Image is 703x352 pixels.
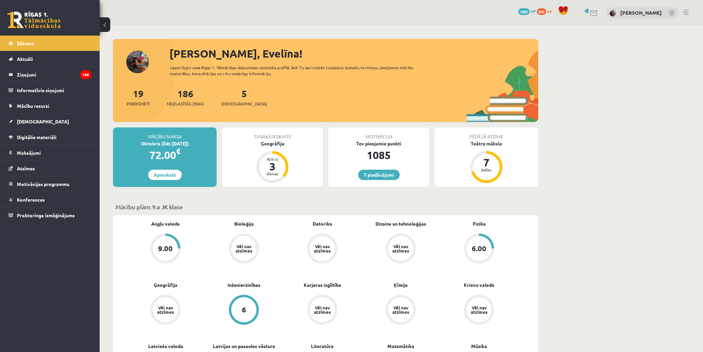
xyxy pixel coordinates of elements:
a: 832 xp [537,8,555,14]
div: 9.00 [158,245,173,252]
div: Vēl nav atzīmes [470,305,488,314]
a: Angļu valoda [151,220,180,227]
span: Konferences [17,197,45,203]
div: Oktobris (līdz [DATE]) [113,140,217,147]
span: Digitālie materiāli [17,134,56,140]
a: Vēl nav atzīmes [361,234,440,265]
div: 6.00 [472,245,486,252]
span: xp [547,8,552,14]
a: Apmaksāt [148,170,182,180]
a: Vēl nav atzīmes [283,295,361,326]
span: € [176,146,180,156]
span: Motivācijas programma [17,181,69,187]
div: 7 [476,157,496,168]
a: Krievu valoda [464,281,494,288]
a: Inženierzinības [228,281,260,288]
span: Atzīmes [17,165,35,171]
div: 6 [242,306,246,313]
div: Laipni lūgts savā Rīgas 1. Tālmācības vidusskolas skolnieka profilā. Šeit Tu vari redzēt tuvojošo... [170,65,425,77]
a: Vēl nav atzīmes [126,295,205,326]
div: Vēl nav atzīmes [391,305,410,314]
a: Vēl nav atzīmes [205,234,283,265]
div: dienas [262,172,282,176]
a: Dizains un tehnoloģijas [375,220,426,227]
div: Vēl nav atzīmes [156,305,175,314]
a: Motivācijas programma [9,176,91,192]
a: Vēl nav atzīmes [283,234,361,265]
a: Digitālie materiāli [9,129,91,145]
a: Vēl nav atzīmes [440,295,518,326]
a: Latviešu valoda [148,343,183,350]
a: Ģeogrāfija [154,281,177,288]
div: Ģeogrāfija [222,140,323,147]
a: Mūzika [471,343,487,350]
a: Informatīvie ziņojumi [9,83,91,98]
span: [DEMOGRAPHIC_DATA] [17,118,69,124]
span: mP [531,8,536,14]
span: Proktoringa izmēģinājums [17,212,75,218]
a: Mācību resursi [9,98,91,113]
div: Teātra māksla [435,140,538,147]
span: [DEMOGRAPHIC_DATA] [221,100,267,107]
p: Mācību plāns 9.a JK klase [116,202,536,211]
a: 186Neizlasītās ziņas [167,88,204,107]
span: Neizlasītās ziņas [167,100,204,107]
a: Atzīmes [9,161,91,176]
div: [PERSON_NAME], Evelīna! [169,46,538,62]
span: Mācību resursi [17,103,49,109]
div: Vēl nav atzīmes [313,305,332,314]
a: Rīgas 1. Tālmācības vidusskola [7,12,60,28]
a: Bioloģija [234,220,254,227]
a: Konferences [9,192,91,207]
legend: Maksājumi [17,145,91,160]
a: Ziņojumi186 [9,67,91,82]
span: 832 [537,8,546,15]
i: 186 [80,70,91,79]
a: 1085 mP [518,8,536,14]
div: balles [476,168,496,172]
div: Tev pieejamie punkti [328,140,429,147]
a: 6.00 [440,234,518,265]
a: 19Priekšmeti [127,88,150,107]
span: Priekšmeti [127,100,150,107]
img: Evelīna Bernatoviča [609,10,616,17]
span: 1085 [518,8,530,15]
div: 3 [262,161,282,172]
a: Sākums [9,36,91,51]
a: 9.00 [126,234,205,265]
div: Pēdējā atzīme [435,127,538,140]
a: Literatūra [311,343,334,350]
a: Teātra māksla 7 balles [435,140,538,184]
div: 1085 [328,147,429,163]
span: Sākums [17,40,34,46]
a: Vēl nav atzīmes [361,295,440,326]
legend: Ziņojumi [17,67,91,82]
a: Ģeogrāfija Atlicis 3 dienas [222,140,323,184]
a: Maksājumi [9,145,91,160]
a: 7 piedāvājumi [358,170,400,180]
span: Aktuāli [17,56,33,62]
a: [PERSON_NAME] [620,9,662,16]
a: Datorika [313,220,332,227]
a: Ķīmija [394,281,408,288]
div: Vēl nav atzīmes [391,244,410,253]
a: Proktoringa izmēģinājums [9,208,91,223]
div: Vēl nav atzīmes [313,244,332,253]
div: Mācību maksa [113,127,217,140]
a: Latvijas un pasaules vēsture [213,343,275,350]
a: Fizika [473,220,486,227]
div: 72.00 [113,147,217,163]
a: 5[DEMOGRAPHIC_DATA] [221,88,267,107]
a: Aktuāli [9,51,91,67]
a: 6 [205,295,283,326]
div: Tuvākā ieskaite [222,127,323,140]
a: [DEMOGRAPHIC_DATA] [9,114,91,129]
legend: Informatīvie ziņojumi [17,83,91,98]
a: Karjeras izglītība [304,281,341,288]
div: Motivācija [328,127,429,140]
div: Vēl nav atzīmes [235,244,253,253]
div: Atlicis [262,157,282,161]
a: Matemātika [387,343,414,350]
